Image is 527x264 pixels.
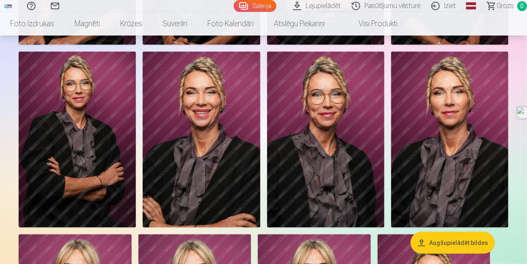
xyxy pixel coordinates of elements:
a: Suvenīri [152,12,197,36]
a: Foto kalendāri [197,12,264,36]
a: Magnēti [64,12,110,36]
button: Augšupielādēt bildes [411,232,495,254]
span: Grozs [497,1,514,11]
img: /fa1 [3,3,13,8]
a: Atslēgu piekariņi [264,12,335,36]
span: 0 [517,1,527,11]
a: Krūzes [110,12,152,36]
a: Visi produkti [335,12,408,36]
